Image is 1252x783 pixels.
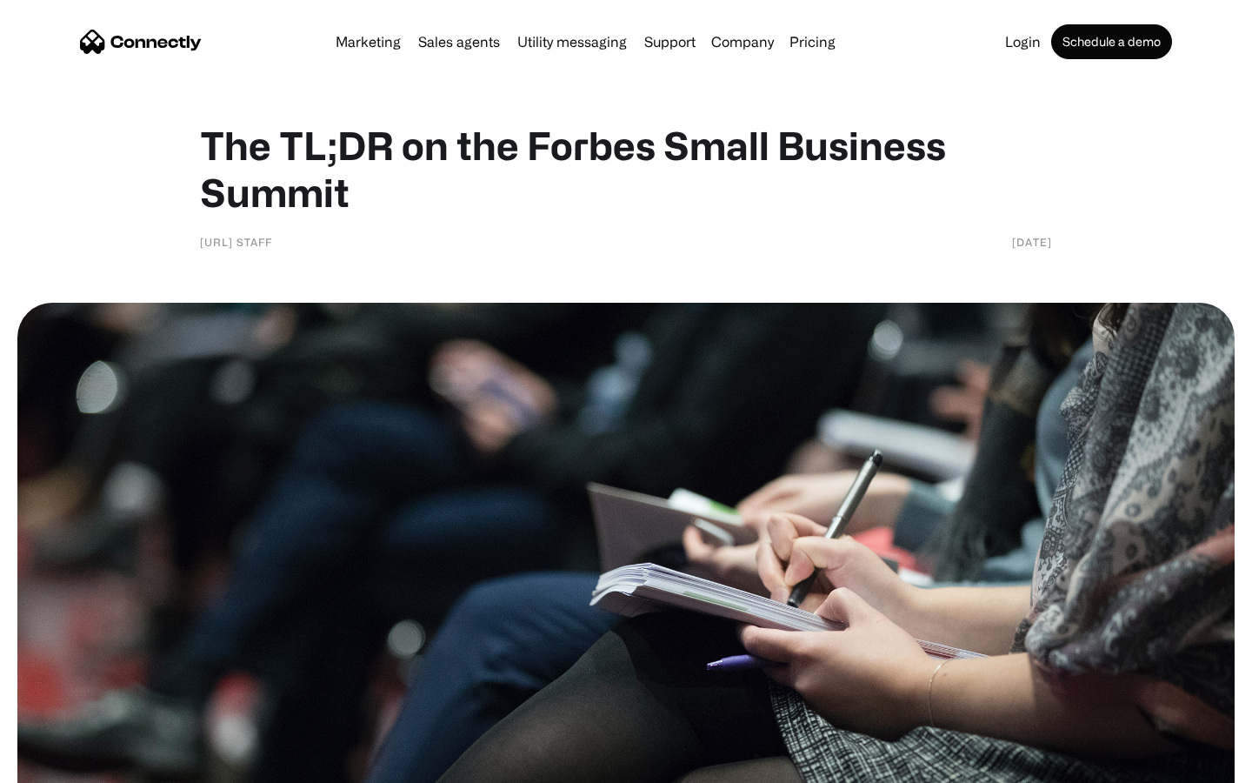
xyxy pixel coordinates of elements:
[411,35,507,49] a: Sales agents
[1012,233,1052,251] div: [DATE]
[711,30,774,54] div: Company
[510,35,634,49] a: Utility messaging
[17,753,104,777] aside: Language selected: English
[200,233,272,251] div: [URL] Staff
[782,35,842,49] a: Pricing
[80,29,202,55] a: home
[706,30,779,54] div: Company
[35,753,104,777] ul: Language list
[200,122,1052,216] h1: The TL;DR on the Forbes Small Business Summit
[637,35,703,49] a: Support
[329,35,408,49] a: Marketing
[1051,24,1172,59] a: Schedule a demo
[998,35,1048,49] a: Login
